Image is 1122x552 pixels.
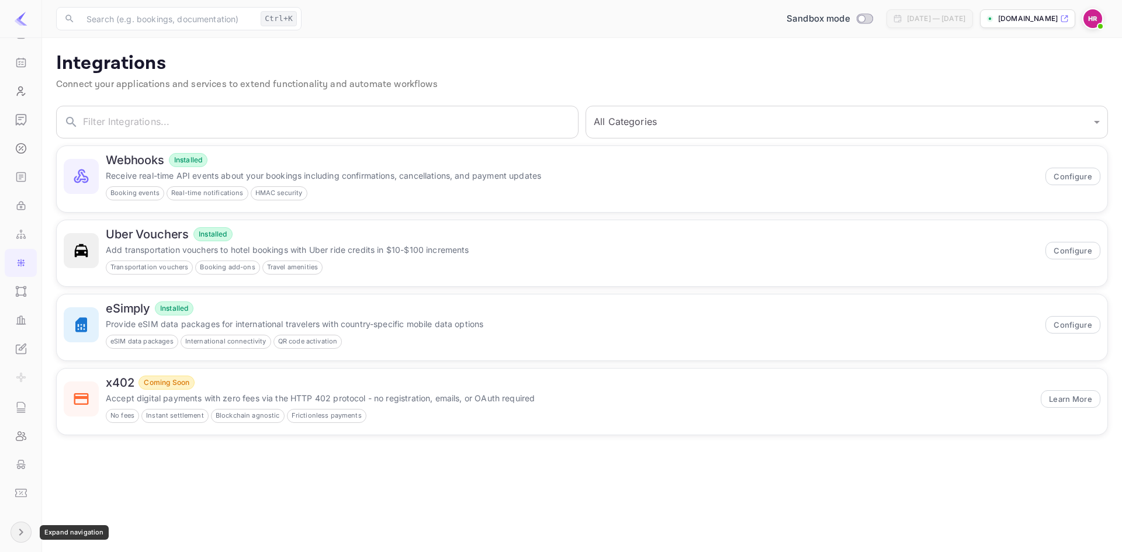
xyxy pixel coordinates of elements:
span: Installed [169,155,207,165]
a: Whitelabel [5,335,37,362]
a: Commission [5,134,37,161]
a: Team management [5,422,37,449]
p: [DOMAIN_NAME] [998,13,1058,24]
input: Search (e.g. bookings, documentation) [79,7,256,30]
h6: Webhooks [106,153,164,167]
p: Connect your applications and services to extend functionality and automate workflows [56,78,1108,92]
span: Frictionless payments [288,411,366,421]
span: QR code activation [274,336,342,346]
p: Accept digital payments with zero fees via the HTTP 402 protocol - no registration, emails, or OA... [106,392,1034,404]
span: Transportation vouchers [106,262,192,272]
p: Provide eSIM data packages for international travelers with country-specific mobile data options [106,318,1038,330]
a: Earnings [5,106,37,133]
span: Instant settlement [142,411,208,421]
a: API Logs [5,393,37,420]
button: Expand navigation [11,522,32,543]
button: Learn More [1041,390,1100,408]
span: Sandbox mode [787,12,850,26]
p: Add transportation vouchers to hotel bookings with Uber ride credits in $10-$100 increments [106,244,1038,256]
div: Switch to Production mode [782,12,877,26]
span: Travel amenities [263,262,322,272]
span: Installed [194,229,231,239]
span: No fees [106,411,138,421]
span: Coming Soon [139,377,194,388]
a: Vouchers [5,479,37,506]
a: API docs and SDKs [5,163,37,190]
div: Expand navigation [40,525,109,540]
span: Installed [155,303,193,314]
h6: eSimply [106,301,150,315]
a: Bookings [5,48,37,75]
div: Ctrl+K [261,11,297,26]
button: Configure [1045,316,1100,334]
a: API Keys [5,192,37,218]
a: UI Components [5,277,37,304]
img: Hugo Ruano [1083,9,1102,28]
span: International connectivity [181,336,271,346]
span: Booking events [106,188,164,198]
span: eSIM data packages [106,336,178,346]
a: Webhooks [5,220,37,247]
button: Configure [1045,168,1100,185]
p: Integrations [56,52,1108,75]
span: Booking add-ons [196,262,259,272]
span: Blockchain agnostic [212,411,284,421]
a: Home [5,20,37,47]
a: Fraud management [5,450,37,477]
button: Configure [1045,242,1100,259]
p: Receive real-time API events about your bookings including confirmations, cancellations, and paym... [106,169,1038,182]
span: Real-time notifications [167,188,247,198]
img: LiteAPI [14,12,28,26]
input: Filter Integrations... [83,106,579,138]
h6: Uber Vouchers [106,227,189,241]
span: HMAC security [251,188,307,198]
a: Customers [5,77,37,104]
div: [DATE] — [DATE] [907,13,965,24]
a: Integrations [5,249,37,276]
a: Performance [5,306,37,333]
h6: x402 [106,376,134,390]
